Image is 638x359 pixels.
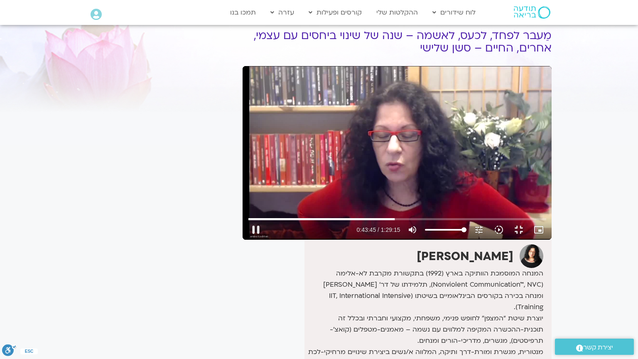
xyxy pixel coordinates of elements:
[555,339,634,355] a: יצירת קשר
[372,5,422,20] a: ההקלטות שלי
[514,6,550,19] img: תודעה בריאה
[428,5,480,20] a: לוח שידורים
[417,248,513,264] strong: [PERSON_NAME]
[583,342,613,353] span: יצירת קשר
[226,5,260,20] a: תמכו בנו
[243,30,552,54] h1: מֵעבר לפחד, לכעס, לאשמה – שנה של שינוי ביחסים עם עצמי, אחרים, החיים – סשן שלישי
[304,5,366,20] a: קורסים ופעילות
[520,244,543,268] img: ארנינה קשתן
[307,268,543,313] p: המנחה המוסמכת הוותיקה בארץ (1992) בתקשורת מקרבת לא-אלימה (Nonviolent Communication™, NVC), תלמידת...
[266,5,298,20] a: עזרה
